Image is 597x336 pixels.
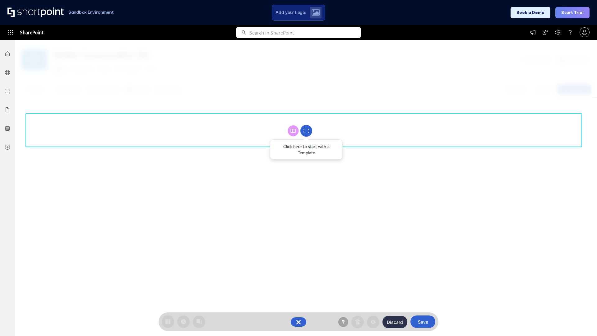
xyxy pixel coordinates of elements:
[566,306,597,336] iframe: Chat Widget
[511,7,550,18] button: Book a Demo
[275,10,306,15] span: Add your Logo:
[68,11,114,14] h1: Sandbox Environment
[410,315,435,328] button: Save
[312,9,320,16] img: Upload logo
[382,316,407,328] button: Discard
[555,7,590,18] button: Start Trial
[249,27,361,38] input: Search in SharePoint
[20,25,43,40] span: SharePoint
